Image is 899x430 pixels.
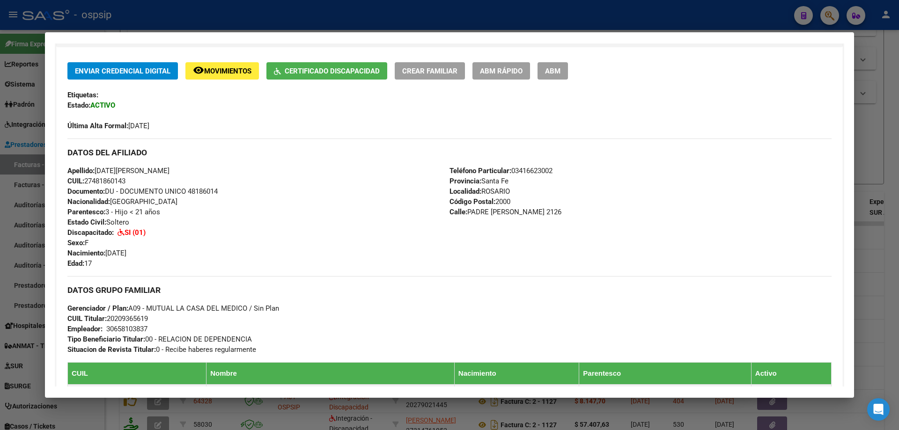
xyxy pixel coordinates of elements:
[67,197,177,206] span: [GEOGRAPHIC_DATA]
[206,363,455,385] th: Nombre
[185,62,259,80] button: Movimientos
[67,122,128,130] strong: Última Alta Formal:
[106,324,147,334] div: 30658103837
[67,167,169,175] span: [DATE][PERSON_NAME]
[454,363,579,385] th: Nacimiento
[67,187,105,196] strong: Documento:
[449,167,553,175] span: 03416623002
[867,398,890,421] div: Open Intercom Messenger
[67,101,90,109] strong: Estado:
[67,167,95,175] strong: Apellido:
[449,197,495,206] strong: Código Postal:
[67,335,145,343] strong: Tipo Beneficiario Titular:
[67,345,156,354] strong: Situacion de Revista Titular:
[67,239,85,247] strong: Sexo:
[67,249,126,257] span: [DATE]
[67,62,178,80] button: Enviar Credencial Digital
[67,345,256,354] span: 0 - Recibe haberes regularmente
[67,314,148,323] span: 20209365619
[67,259,92,268] span: 17
[449,208,467,216] strong: Calle:
[67,208,105,216] strong: Parentesco:
[449,208,561,216] span: PADRE [PERSON_NAME] 2126
[449,187,510,196] span: ROSARIO
[67,335,252,343] span: 00 - RELACION DE DEPENDENCIA
[67,187,218,196] span: DU - DOCUMENTO UNICO 48186014
[68,363,206,385] th: CUIL
[449,167,511,175] strong: Teléfono Particular:
[67,147,832,158] h3: DATOS DEL AFILIADO
[204,67,251,75] span: Movimientos
[472,62,530,80] button: ABM Rápido
[67,91,98,99] strong: Etiquetas:
[67,197,110,206] strong: Nacionalidad:
[579,385,752,408] td: 0 - Titular
[125,228,146,237] strong: SI (01)
[67,177,84,185] strong: CUIL:
[206,385,455,408] td: CUSA - [PERSON_NAME]
[449,187,481,196] strong: Localidad:
[67,249,105,257] strong: Nacimiento:
[67,314,107,323] strong: CUIL Titular:
[480,67,523,75] span: ABM Rápido
[538,62,568,80] button: ABM
[67,325,103,333] strong: Empleador:
[266,62,387,80] button: Certificado Discapacidad
[285,67,380,75] span: Certificado Discapacidad
[67,228,114,237] strong: Discapacitado:
[67,177,125,185] span: 27481860143
[193,65,204,76] mat-icon: remove_red_eye
[90,101,115,109] strong: ACTIVO
[449,197,510,206] span: 2000
[67,304,279,313] span: A09 - MUTUAL LA CASA DEL MEDICO / Sin Plan
[545,67,560,75] span: ABM
[579,363,752,385] th: Parentesco
[395,62,465,80] button: Crear Familiar
[67,239,88,247] span: F
[67,122,149,130] span: [DATE]
[67,208,160,216] span: 3 - Hijo < 21 años
[449,177,481,185] strong: Provincia:
[449,177,508,185] span: Santa Fe
[67,259,84,268] strong: Edad:
[402,67,457,75] span: Crear Familiar
[67,218,106,226] strong: Estado Civil:
[67,285,832,295] h3: DATOS GRUPO FAMILIAR
[454,385,579,408] td: [DATE]
[75,67,170,75] span: Enviar Credencial Digital
[67,218,129,226] span: Soltero
[751,363,831,385] th: Activo
[67,304,128,313] strong: Gerenciador / Plan:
